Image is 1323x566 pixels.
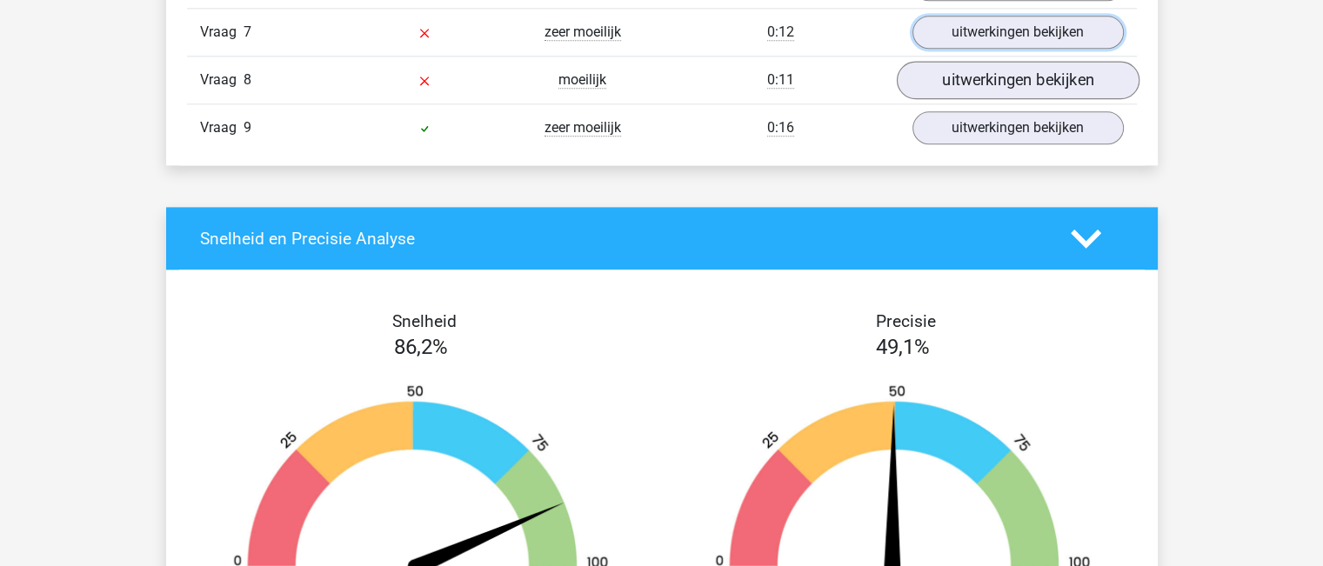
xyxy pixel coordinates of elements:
span: zeer moeilijk [545,23,621,41]
span: Vraag [200,117,244,138]
span: Vraag [200,70,244,90]
span: 86,2% [394,335,448,359]
span: 9 [244,119,251,136]
span: Vraag [200,22,244,43]
h4: Precisie [682,311,1131,331]
span: zeer moeilijk [545,119,621,137]
h4: Snelheid en Precisie Analyse [200,229,1045,249]
span: 7 [244,23,251,40]
a: uitwerkingen bekijken [912,111,1124,144]
span: 0:12 [767,23,794,41]
span: 0:11 [767,71,794,89]
span: moeilijk [558,71,606,89]
span: 8 [244,71,251,88]
a: uitwerkingen bekijken [912,16,1124,49]
h4: Snelheid [200,311,649,331]
a: uitwerkingen bekijken [896,61,1139,99]
span: 49,1% [876,335,930,359]
span: 0:16 [767,119,794,137]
